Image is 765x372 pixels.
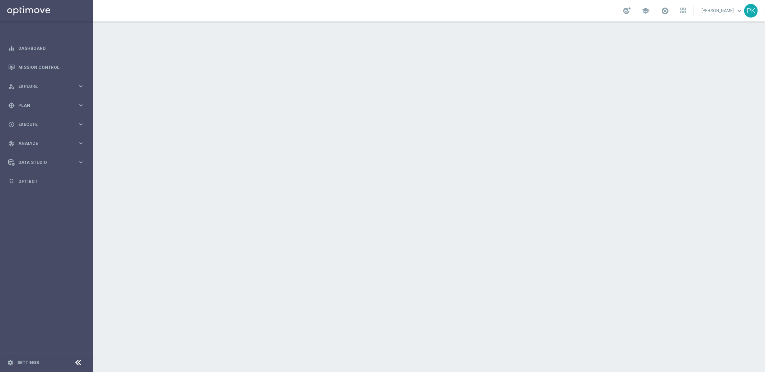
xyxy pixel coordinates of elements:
[8,160,85,165] button: Data Studio keyboard_arrow_right
[8,140,15,147] i: track_changes
[8,83,77,90] div: Explore
[8,103,85,108] button: gps_fixed Plan keyboard_arrow_right
[17,361,39,365] a: Settings
[8,179,85,184] button: lightbulb Optibot
[8,83,15,90] i: person_search
[8,121,77,128] div: Execute
[8,46,85,51] button: equalizer Dashboard
[8,140,77,147] div: Analyze
[701,5,744,16] a: [PERSON_NAME]keyboard_arrow_down
[8,172,84,191] div: Optibot
[18,39,84,58] a: Dashboard
[18,103,77,108] span: Plan
[8,45,15,52] i: equalizer
[77,140,84,147] i: keyboard_arrow_right
[8,122,85,127] button: play_circle_outline Execute keyboard_arrow_right
[8,102,77,109] div: Plan
[77,121,84,128] i: keyboard_arrow_right
[77,83,84,90] i: keyboard_arrow_right
[8,121,15,128] i: play_circle_outline
[8,65,85,70] button: Mission Control
[18,58,84,77] a: Mission Control
[8,84,85,89] button: person_search Explore keyboard_arrow_right
[736,7,743,15] span: keyboard_arrow_down
[18,84,77,89] span: Explore
[18,141,77,146] span: Analyze
[18,122,77,127] span: Execute
[77,159,84,166] i: keyboard_arrow_right
[18,172,84,191] a: Optibot
[8,178,15,185] i: lightbulb
[8,58,84,77] div: Mission Control
[642,7,650,15] span: school
[7,359,14,366] i: settings
[8,39,84,58] div: Dashboard
[77,102,84,109] i: keyboard_arrow_right
[8,159,77,166] div: Data Studio
[8,141,85,146] button: track_changes Analyze keyboard_arrow_right
[744,4,758,18] div: PK
[18,160,77,165] span: Data Studio
[8,102,15,109] i: gps_fixed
